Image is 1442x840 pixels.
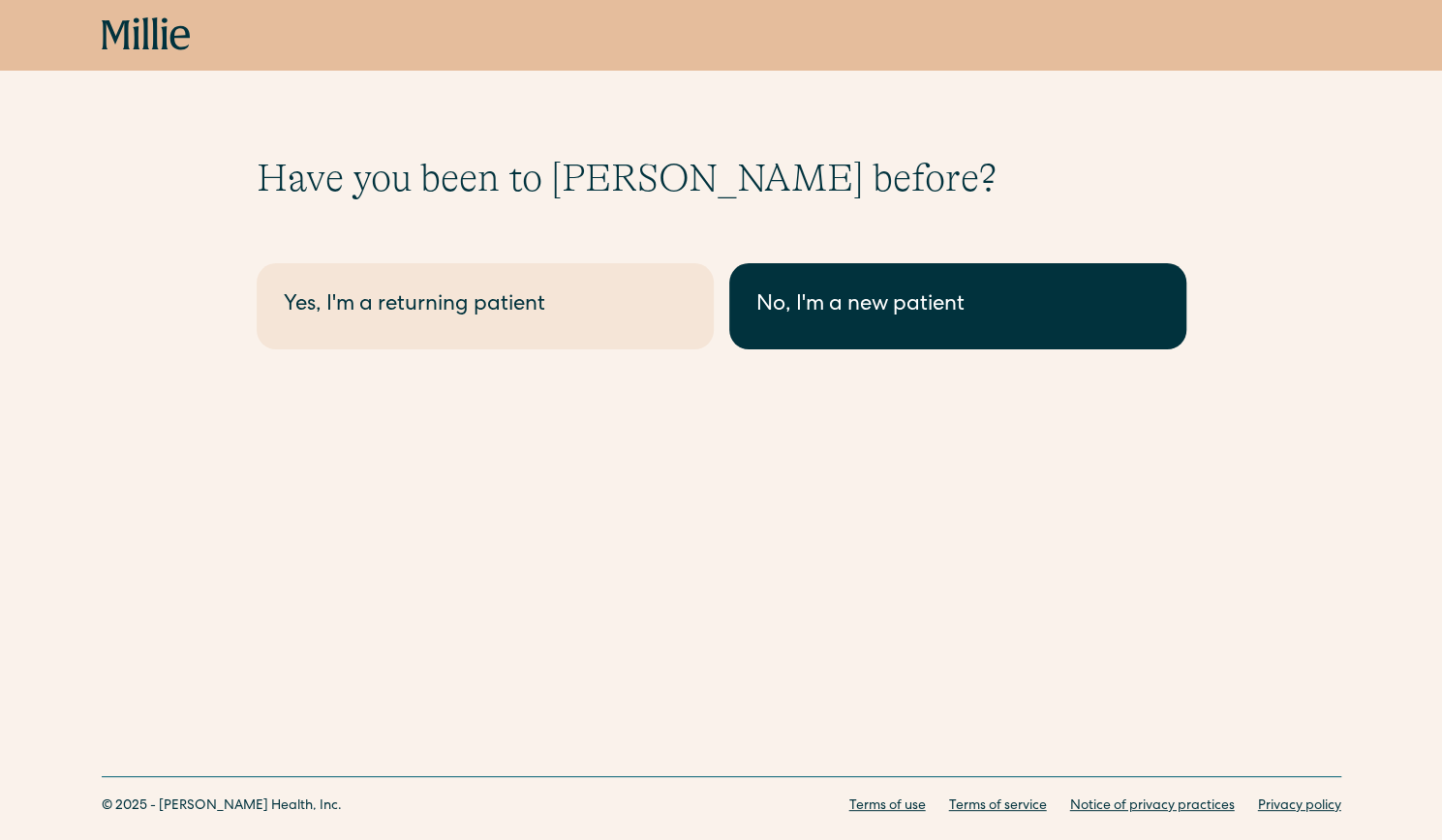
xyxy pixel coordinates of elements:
[257,263,714,349] a: Yes, I'm a returning patient
[1258,796,1341,817] a: Privacy policy
[756,290,1159,322] div: No, I'm a new patient
[729,263,1186,349] a: No, I'm a new patient
[102,796,342,817] div: © 2025 - [PERSON_NAME] Health, Inc.
[949,796,1047,817] a: Terms of service
[284,290,687,322] div: Yes, I'm a returning patient
[849,796,926,817] a: Terms of use
[1070,796,1235,817] a: Notice of privacy practices
[257,155,1186,201] h1: Have you been to [PERSON_NAME] before?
